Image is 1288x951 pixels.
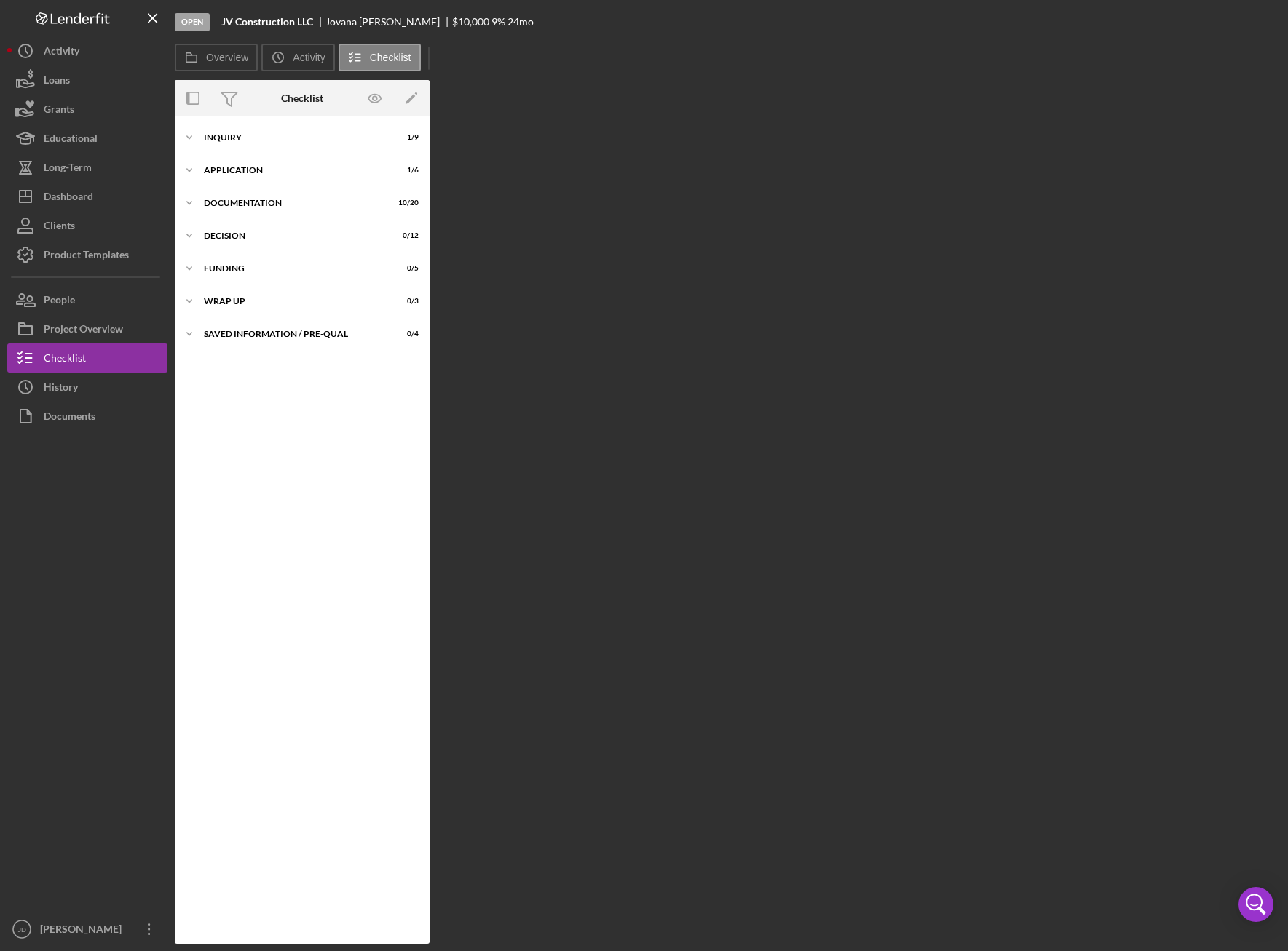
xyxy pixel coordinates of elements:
[370,52,411,63] label: Checklist
[7,240,167,269] button: Product Templates
[204,330,382,338] div: Saved Information / Pre-Qual
[7,373,167,402] button: History
[44,240,129,273] div: Product Templates
[392,231,419,240] div: 0 / 12
[392,199,419,207] div: 10 / 20
[7,124,167,153] button: Educational
[44,285,75,318] div: People
[221,16,313,28] b: JV Construction LLC
[44,124,98,156] div: Educational
[7,65,167,95] button: Loans
[44,343,86,376] div: Checklist
[44,65,70,98] div: Loans
[44,95,74,127] div: Grants
[204,199,382,207] div: Documentation
[7,314,167,343] button: Project Overview
[325,16,452,28] div: Jovana [PERSON_NAME]
[7,285,167,314] button: People
[44,182,93,215] div: Dashboard
[392,133,419,142] div: 1 / 9
[7,915,167,944] button: JD[PERSON_NAME]
[7,211,167,240] button: Clients
[175,44,258,71] button: Overview
[452,15,489,28] span: $10,000
[339,44,421,71] button: Checklist
[281,92,323,104] div: Checklist
[7,95,167,124] button: Grants
[204,133,382,142] div: Inquiry
[392,264,419,273] div: 0 / 5
[44,314,123,347] div: Project Overview
[204,264,382,273] div: Funding
[7,153,167,182] button: Long-Term
[175,13,210,31] div: Open
[204,166,382,175] div: Application
[44,373,78,405] div: History
[206,52,248,63] label: Overview
[507,16,534,28] div: 24 mo
[392,166,419,175] div: 1 / 6
[392,330,419,338] div: 0 / 4
[293,52,325,63] label: Activity
[7,182,167,211] button: Dashboard
[7,36,167,65] button: Activity
[261,44,334,71] button: Activity
[1238,887,1273,922] div: Open Intercom Messenger
[204,231,382,240] div: Decision
[44,36,79,69] div: Activity
[44,402,95,434] div: Documents
[491,16,505,28] div: 9 %
[204,297,382,306] div: Wrap up
[7,343,167,373] button: Checklist
[392,297,419,306] div: 0 / 3
[36,915,131,947] div: [PERSON_NAME]
[44,211,75,244] div: Clients
[7,402,167,431] button: Documents
[44,153,92,186] div: Long-Term
[17,926,26,934] text: JD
